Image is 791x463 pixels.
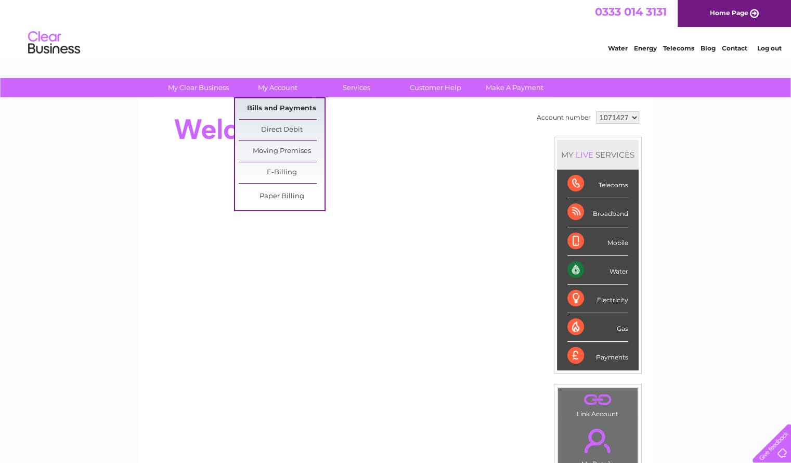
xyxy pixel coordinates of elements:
a: Contact [722,44,747,52]
a: Direct Debit [239,120,325,140]
a: Energy [634,44,657,52]
a: Make A Payment [472,78,557,97]
a: Services [314,78,399,97]
div: Gas [567,313,628,342]
a: Moving Premises [239,141,325,162]
a: My Account [235,78,320,97]
a: My Clear Business [155,78,241,97]
div: Electricity [567,285,628,313]
div: MY SERVICES [557,140,639,170]
a: . [561,422,635,459]
a: Customer Help [393,78,478,97]
div: LIVE [574,150,595,160]
div: Broadband [567,198,628,227]
div: Mobile [567,227,628,256]
a: 0333 014 3131 [595,5,667,18]
a: Telecoms [663,44,694,52]
td: Account number [534,109,593,126]
img: logo.png [28,27,81,59]
a: Paper Billing [239,186,325,207]
div: Telecoms [567,170,628,198]
a: Bills and Payments [239,98,325,119]
div: Water [567,256,628,285]
a: E-Billing [239,162,325,183]
div: Clear Business is a trading name of Verastar Limited (registered in [GEOGRAPHIC_DATA] No. 3667643... [150,6,642,50]
div: Payments [567,342,628,370]
a: Log out [757,44,781,52]
a: Blog [701,44,716,52]
a: Water [608,44,628,52]
a: . [561,391,635,409]
td: Link Account [557,388,638,420]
